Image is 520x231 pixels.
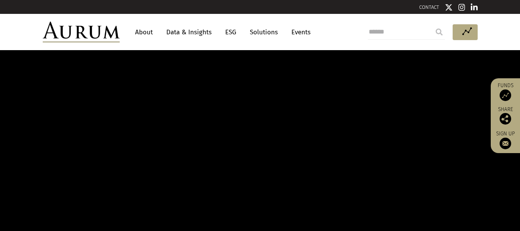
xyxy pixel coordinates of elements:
[500,89,511,101] img: Access Funds
[419,4,439,10] a: CONTACT
[500,113,511,125] img: Share this post
[495,107,516,125] div: Share
[458,3,465,11] img: Instagram icon
[495,82,516,101] a: Funds
[445,3,453,11] img: Twitter icon
[471,3,478,11] img: Linkedin icon
[246,25,282,39] a: Solutions
[500,138,511,149] img: Sign up to our newsletter
[431,24,447,40] input: Submit
[221,25,240,39] a: ESG
[495,130,516,149] a: Sign up
[131,25,157,39] a: About
[43,22,120,42] img: Aurum
[288,25,311,39] a: Events
[162,25,216,39] a: Data & Insights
